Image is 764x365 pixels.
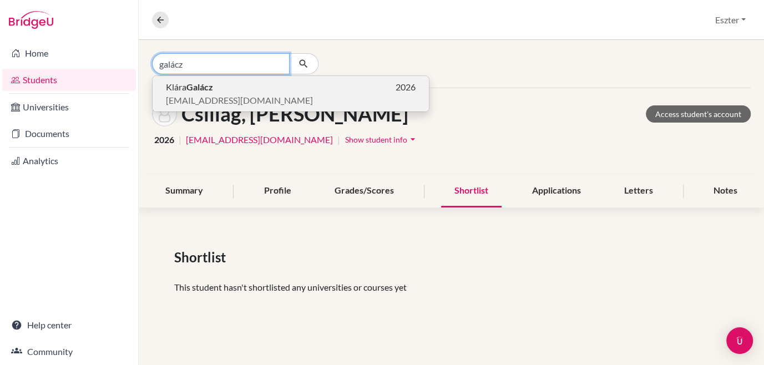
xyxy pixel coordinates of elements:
[186,82,213,92] b: Galácz
[2,42,136,64] a: Home
[700,175,751,207] div: Notes
[321,175,407,207] div: Grades/Scores
[174,281,728,294] p: This student hasn't shortlisted any universities or courses yet
[2,150,136,172] a: Analytics
[2,69,136,91] a: Students
[646,105,751,123] a: Access student's account
[186,133,333,146] a: [EMAIL_ADDRESS][DOMAIN_NAME]
[174,247,230,267] span: Shortlist
[611,175,666,207] div: Letters
[345,131,419,148] button: Show student infoarrow_drop_down
[166,80,213,94] span: Klára
[250,175,304,207] div: Profile
[152,102,177,126] img: Miki Csillag's avatar
[181,102,408,126] h1: Csillag, [PERSON_NAME]
[154,133,174,146] span: 2026
[179,133,181,146] span: |
[166,94,313,107] span: [EMAIL_ADDRESS][DOMAIN_NAME]
[2,123,136,145] a: Documents
[9,11,53,29] img: Bridge-U
[2,341,136,363] a: Community
[441,175,502,207] div: Shortlist
[396,80,416,94] span: 2026
[2,96,136,118] a: Universities
[345,135,407,144] span: Show student info
[407,134,418,145] i: arrow_drop_down
[152,53,290,74] input: Find student by name...
[153,76,429,111] button: KláraGalácz2026[EMAIL_ADDRESS][DOMAIN_NAME]
[152,175,216,207] div: Summary
[518,175,594,207] div: Applications
[337,133,340,146] span: |
[710,9,751,31] button: Eszter
[2,314,136,336] a: Help center
[726,327,753,354] div: Open Intercom Messenger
